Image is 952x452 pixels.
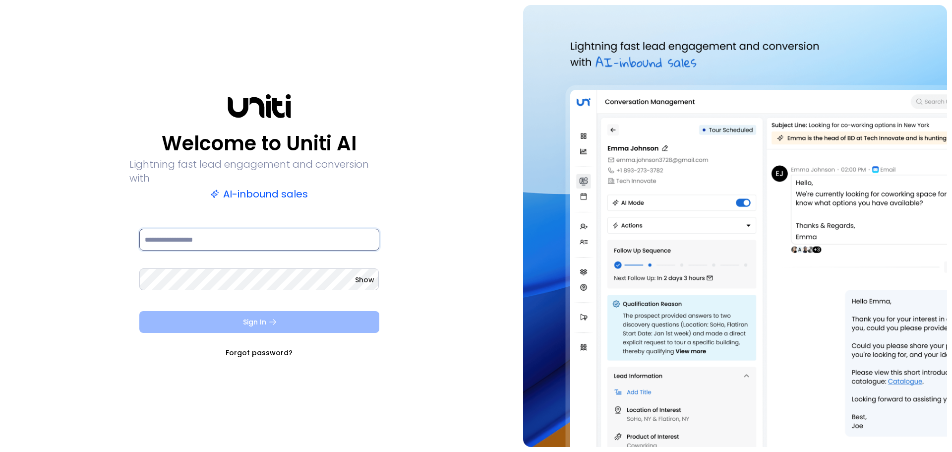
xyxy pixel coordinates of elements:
[226,348,293,358] a: Forgot password?
[355,275,374,285] button: Show
[139,311,379,333] button: Sign In
[210,187,308,201] p: AI-inbound sales
[162,131,357,155] p: Welcome to Uniti AI
[523,5,947,447] img: auth-hero.png
[129,157,389,185] p: Lightning fast lead engagement and conversion with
